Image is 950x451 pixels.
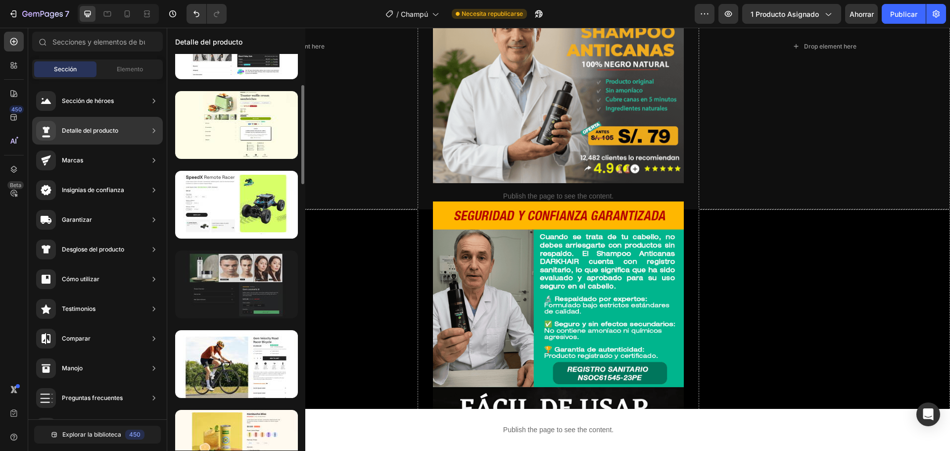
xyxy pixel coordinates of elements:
font: Necesita republicarse [462,10,523,17]
font: Champú [401,10,428,18]
button: Ahorrar [845,4,878,24]
font: Sección de héroes [62,97,114,104]
div: Drop element here [637,15,690,23]
font: Garantizar [62,216,92,223]
font: Sección [54,65,77,73]
font: Comparar [62,335,91,342]
button: 7 [4,4,74,24]
font: Beta [10,182,21,189]
font: 450 [11,106,22,113]
p: Publish the page to see the content. [266,163,518,174]
input: Secciones y elementos de búsqueda [32,32,163,51]
font: Insignias de confianza [62,186,124,194]
font: / [396,10,399,18]
iframe: Área de diseño [167,28,950,451]
font: 450 [129,431,141,438]
font: Marcas [62,156,83,164]
button: Explorar la biblioteca450 [34,426,161,444]
font: Elemento [117,65,143,73]
font: Manojo [62,364,83,372]
div: Deshacer/Rehacer [187,4,227,24]
font: Detalle del producto [62,127,118,134]
font: 1 producto asignado [751,10,819,18]
font: 7 [65,9,69,19]
button: Publicar [882,4,926,24]
font: Cómo utilizar [62,275,99,283]
font: Preguntas frecuentes [62,394,123,401]
div: Abrir Intercom Messenger [916,402,940,426]
font: Desglose del producto [62,246,124,253]
button: 1 producto asignado [742,4,841,24]
img: gempages_505007293532734570-c9d3daf1-8cfc-4424-ad50-4e09bb789be2.png [266,174,518,360]
font: Ahorrar [850,10,874,18]
font: Explorar la biblioteca [62,431,121,438]
font: Publicar [890,10,917,18]
font: Testimonios [62,305,95,312]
